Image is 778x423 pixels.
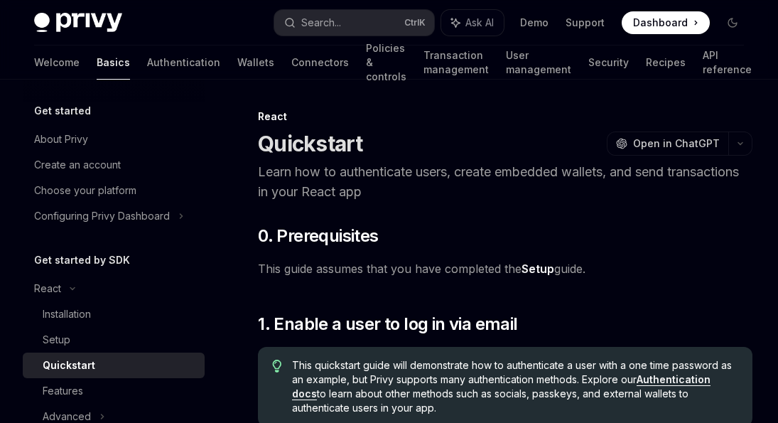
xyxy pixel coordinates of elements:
[34,280,61,297] div: React
[43,306,91,323] div: Installation
[404,17,426,28] span: Ctrl K
[607,132,728,156] button: Open in ChatGPT
[237,45,274,80] a: Wallets
[34,131,88,148] div: About Privy
[23,301,205,327] a: Installation
[34,13,122,33] img: dark logo
[646,45,686,80] a: Recipes
[258,313,517,336] span: 1. Enable a user to log in via email
[423,45,489,80] a: Transaction management
[441,10,504,36] button: Ask AI
[703,45,752,80] a: API reference
[588,45,629,80] a: Security
[258,109,752,124] div: React
[292,358,738,415] span: This quickstart guide will demonstrate how to authenticate a user with a one time password as an ...
[34,156,121,173] div: Create an account
[291,45,349,80] a: Connectors
[23,178,205,203] a: Choose your platform
[34,208,170,225] div: Configuring Privy Dashboard
[520,16,549,30] a: Demo
[258,131,363,156] h1: Quickstart
[622,11,710,34] a: Dashboard
[23,152,205,178] a: Create an account
[34,102,91,119] h5: Get started
[23,127,205,152] a: About Privy
[258,259,752,279] span: This guide assumes that you have completed the guide.
[43,382,83,400] div: Features
[97,45,130,80] a: Basics
[506,45,571,80] a: User management
[34,182,136,199] div: Choose your platform
[465,16,494,30] span: Ask AI
[272,360,282,373] svg: Tip
[147,45,220,80] a: Authentication
[258,225,378,247] span: 0. Prerequisites
[366,45,406,80] a: Policies & controls
[633,16,688,30] span: Dashboard
[23,327,205,353] a: Setup
[34,45,80,80] a: Welcome
[566,16,605,30] a: Support
[522,262,554,277] a: Setup
[633,136,720,151] span: Open in ChatGPT
[721,11,744,34] button: Toggle dark mode
[301,14,341,31] div: Search...
[23,378,205,404] a: Features
[43,331,70,348] div: Setup
[274,10,433,36] button: Search...CtrlK
[258,162,752,202] p: Learn how to authenticate users, create embedded wallets, and send transactions in your React app
[43,357,95,374] div: Quickstart
[34,252,130,269] h5: Get started by SDK
[23,353,205,378] a: Quickstart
